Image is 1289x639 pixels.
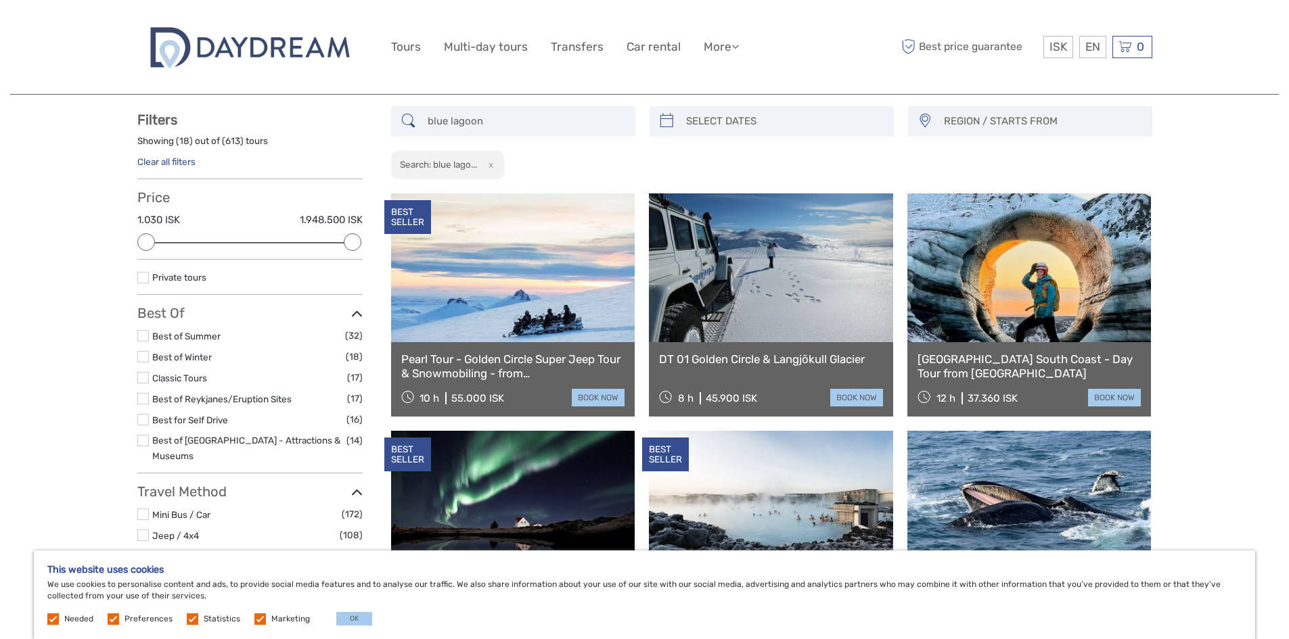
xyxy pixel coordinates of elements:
button: REGION / STARTS FROM [938,110,1146,133]
span: (17) [347,391,363,406]
span: (108) [340,527,363,543]
label: 1.030 ISK [137,213,180,227]
a: book now [572,389,625,406]
div: 37.360 ISK [968,392,1018,404]
a: [GEOGRAPHIC_DATA] South Coast - Day Tour from [GEOGRAPHIC_DATA] [918,352,1141,380]
span: (172) [342,506,363,522]
a: Tours [391,37,421,57]
span: (89) [344,548,363,564]
div: 55.000 ISK [451,392,504,404]
span: ISK [1049,40,1067,53]
span: 8 h [678,392,694,404]
a: Private tours [152,272,206,283]
button: Open LiveChat chat widget [156,21,172,37]
span: (14) [346,433,363,448]
div: BEST SELLER [384,437,431,471]
button: x [479,158,497,172]
a: Transfers [551,37,604,57]
label: Needed [64,613,93,625]
img: 2722-c67f3ee1-da3f-448a-ae30-a82a1b1ec634_logo_big.jpg [137,19,363,75]
label: 18 [179,135,189,147]
p: We're away right now. Please check back later! [19,24,153,34]
span: (17) [347,370,363,385]
input: SELECT DATES [681,110,887,133]
span: 0 [1135,40,1146,53]
label: 613 [225,135,240,147]
span: Best price guarantee [899,36,1040,58]
a: Pearl Tour - Golden Circle Super Jeep Tour & Snowmobiling - from [GEOGRAPHIC_DATA] [401,352,625,380]
div: 45.900 ISK [706,392,757,404]
a: Multi-day tours [444,37,528,57]
div: We use cookies to personalise content and ads, to provide social media features and to analyse ou... [34,550,1255,639]
span: 12 h [936,392,955,404]
label: Marketing [271,613,310,625]
a: Mini Bus / Car [152,509,210,520]
a: Car rental [627,37,681,57]
a: More [704,37,739,57]
a: Classic Tours [152,373,207,383]
a: Best for Self Drive [152,415,228,425]
span: (18) [346,349,363,364]
h2: Search: blue lago... [400,159,477,170]
label: Preferences [125,613,173,625]
div: EN [1079,36,1106,58]
h5: This website uses cookies [47,564,1242,575]
div: BEST SELLER [642,437,689,471]
a: Jeep / 4x4 [152,530,199,541]
h3: Travel Method [137,483,363,500]
span: (32) [345,328,363,344]
label: Statistics [204,613,240,625]
a: DT 01 Golden Circle & Langjökull Glacier [659,352,883,366]
label: 1.948.500 ISK [300,213,363,227]
h3: Price [137,189,363,206]
div: BEST SELLER [384,200,431,234]
a: Best of Winter [152,352,212,362]
a: Best of [GEOGRAPHIC_DATA] - Attractions & Museums [152,435,340,461]
span: (16) [346,412,363,427]
a: Best of Summer [152,331,221,341]
a: book now [830,389,883,406]
div: Showing ( ) out of ( ) tours [137,135,363,156]
a: Best of Reykjanes/Eruption Sites [152,394,292,404]
button: OK [336,612,372,625]
span: 10 h [420,392,439,404]
a: book now [1088,389,1141,406]
h3: Best Of [137,305,363,321]
a: Clear all filters [137,156,196,167]
strong: Filters [137,112,177,128]
input: SEARCH [422,110,629,133]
